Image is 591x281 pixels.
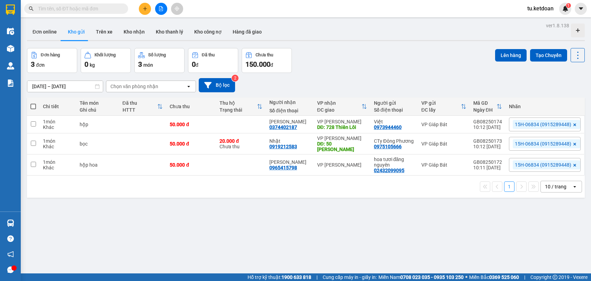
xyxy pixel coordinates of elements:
[530,49,567,62] button: Tạo Chuyến
[95,53,116,57] div: Khối lượng
[196,62,198,68] span: đ
[7,45,14,52] img: warehouse-icon
[118,24,150,40] button: Kho nhận
[43,119,73,124] div: 1 món
[227,24,267,40] button: Hàng đã giao
[374,119,414,124] div: Việt
[314,97,370,116] th: Toggle SortBy
[515,121,571,128] span: 15H-06834 (0915289448)
[578,6,584,12] span: caret-down
[473,159,502,165] div: GB08250172
[504,181,514,192] button: 1
[473,124,502,130] div: 10:12 [DATE]
[465,276,467,279] span: ⚪️
[374,157,414,168] div: hoa tươi đăng nguyên
[80,162,115,168] div: hộp hoa
[119,97,167,116] th: Toggle SortBy
[6,4,15,15] img: logo-vxr
[374,107,414,113] div: Số điện thoại
[189,24,227,40] button: Kho công nợ
[62,24,90,40] button: Kho gửi
[562,6,568,12] img: icon-new-feature
[515,162,571,168] span: 15H-06834 (0915289448)
[216,97,266,116] th: Toggle SortBy
[43,159,73,165] div: 1 món
[575,3,587,15] button: caret-down
[553,275,557,280] span: copyright
[110,83,158,90] div: Chọn văn phòng nhận
[7,235,14,242] span: question-circle
[186,84,191,89] svg: open
[245,60,270,68] span: 150.000
[374,138,414,144] div: CTy Đông Phương
[80,141,115,147] div: bọc
[473,107,496,113] div: Ngày ĐH
[138,60,142,68] span: 3
[38,5,120,12] input: Tìm tên, số ĐT hoặc mã đơn
[81,48,131,73] button: Khối lượng0kg
[170,122,213,127] div: 50.000 đ
[43,165,73,170] div: Khác
[566,3,571,8] sup: 1
[43,144,73,149] div: Khác
[7,251,14,257] span: notification
[123,100,158,106] div: Đã thu
[7,219,14,227] img: warehouse-icon
[170,141,213,147] div: 50.000 đ
[7,266,14,273] span: message
[418,97,470,116] th: Toggle SortBy
[269,124,297,130] div: 0374402187
[378,273,464,281] span: Miền Nam
[159,6,163,11] span: file-add
[36,62,45,68] span: đơn
[317,107,361,113] div: ĐC giao
[316,273,317,281] span: |
[317,119,367,124] div: VP [PERSON_NAME]
[242,48,292,73] button: Chưa thu150.000đ
[269,119,310,124] div: Quỳnh Anh
[171,3,183,15] button: aim
[545,183,566,190] div: 10 / trang
[43,124,73,130] div: Khác
[469,273,519,281] span: Miền Bắc
[421,141,466,147] div: VP Giáp Bát
[27,81,103,92] input: Select a date range.
[192,60,196,68] span: 0
[188,48,238,73] button: Đã thu0đ
[269,100,310,105] div: Người nhận
[421,100,461,106] div: VP gửi
[31,60,35,68] span: 3
[29,6,34,11] span: search
[473,144,502,149] div: 10:12 [DATE]
[220,138,262,149] div: Chưa thu
[43,138,73,144] div: 1 món
[43,104,73,109] div: Chi tiết
[473,100,496,106] div: Mã GD
[571,24,585,37] div: Tạo kho hàng mới
[139,3,151,15] button: plus
[489,274,519,280] strong: 0369 525 060
[80,100,115,106] div: Tên món
[473,138,502,144] div: GB08250173
[7,28,14,35] img: warehouse-icon
[269,144,297,149] div: 0919212583
[7,62,14,69] img: warehouse-icon
[269,165,297,170] div: 0965415798
[515,141,571,147] span: 15H-06834 (0915289448)
[522,4,559,13] span: tu.ketdoan
[256,53,273,57] div: Chưa thu
[170,162,213,168] div: 50.000 đ
[220,100,257,106] div: Thu hộ
[421,107,461,113] div: ĐC lấy
[374,168,404,173] div: 02432099095
[317,124,367,130] div: DĐ: 728 Thiên Lôi
[317,100,361,106] div: VP nhận
[7,79,14,87] img: solution-icon
[155,3,167,15] button: file-add
[281,274,311,280] strong: 1900 633 818
[323,273,377,281] span: Cung cấp máy in - giấy in:
[80,122,115,127] div: hộp
[84,60,88,68] span: 0
[90,62,95,68] span: kg
[470,97,505,116] th: Toggle SortBy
